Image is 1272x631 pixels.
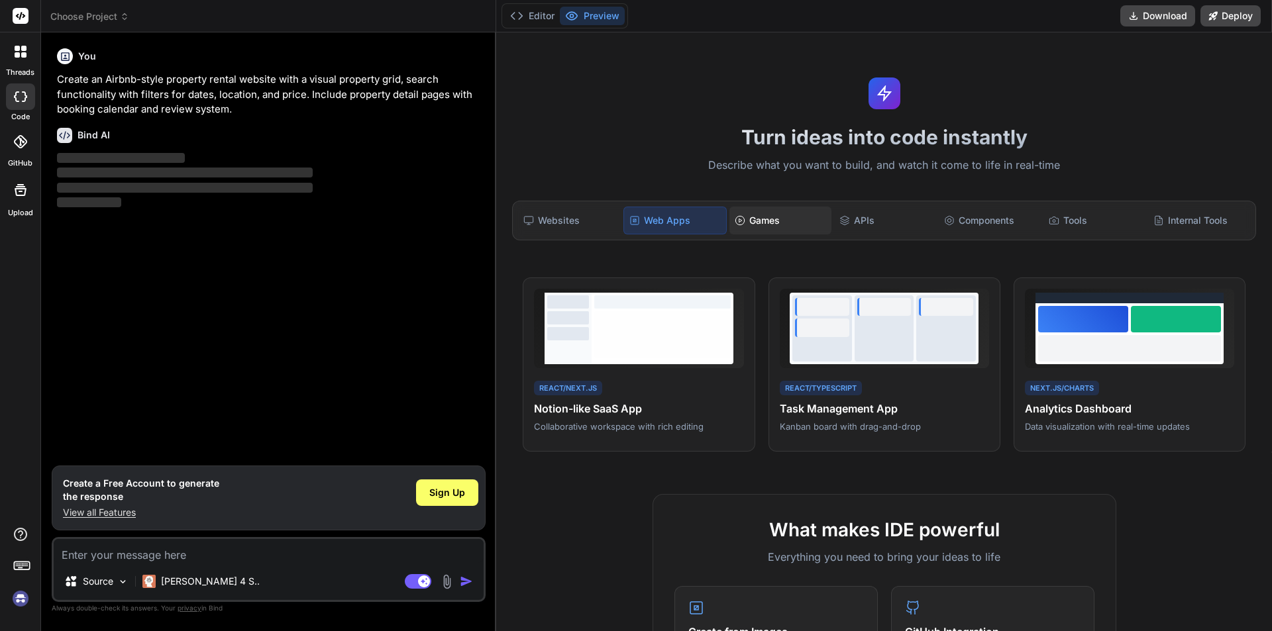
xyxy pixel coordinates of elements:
div: React/Next.js [534,381,602,396]
p: Kanban board with drag-and-drop [780,420,989,432]
p: Collaborative workspace with rich editing [534,420,743,432]
h6: Bind AI [78,128,110,142]
label: threads [6,67,34,78]
div: React/TypeScript [780,381,862,396]
div: Components [939,207,1041,234]
div: Tools [1043,207,1145,234]
img: Claude 4 Sonnet [142,575,156,588]
img: Pick Models [117,576,129,587]
img: signin [9,587,32,610]
span: View Prompt [690,289,739,301]
h1: Create a Free Account to generate the response [63,477,219,503]
span: Choose Project [50,10,129,23]
p: Data visualization with real-time updates [1025,420,1234,432]
p: Create an Airbnb-style property rental website with a visual property grid, search functionality ... [57,72,483,117]
p: Describe what you want to build, and watch it come to life in real-time [504,157,1264,174]
span: ‌ [57,197,121,207]
h4: Analytics Dashboard [1025,401,1234,416]
div: Internal Tools [1148,207,1250,234]
div: Web Apps [623,207,727,234]
p: Always double-check its answers. Your in Bind [52,602,486,614]
div: APIs [834,207,936,234]
h4: Notion-like SaaS App [534,401,743,416]
span: View Prompt [935,289,984,301]
button: Editor [505,7,560,25]
p: Source [83,575,113,588]
span: ‌ [57,153,185,163]
button: Preview [560,7,625,25]
label: code [11,111,30,122]
h2: What makes IDE powerful [674,516,1094,544]
span: ‌ [57,183,313,193]
p: Everything you need to bring your ideas to life [674,549,1094,565]
label: Upload [8,207,33,218]
img: attachment [439,574,454,589]
h6: You [78,50,96,63]
div: Games [729,207,831,234]
button: Download [1120,5,1195,26]
h1: Turn ideas into code instantly [504,125,1264,149]
p: [PERSON_NAME] 4 S.. [161,575,260,588]
label: GitHub [8,158,32,169]
div: Next.js/Charts [1025,381,1099,396]
img: icon [460,575,473,588]
span: ‌ [57,168,313,177]
button: Deploy [1200,5,1261,26]
span: privacy [178,604,201,612]
div: Websites [518,207,620,234]
span: View Prompt [1180,289,1229,301]
h4: Task Management App [780,401,989,416]
span: Sign Up [429,486,465,499]
p: View all Features [63,506,219,519]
